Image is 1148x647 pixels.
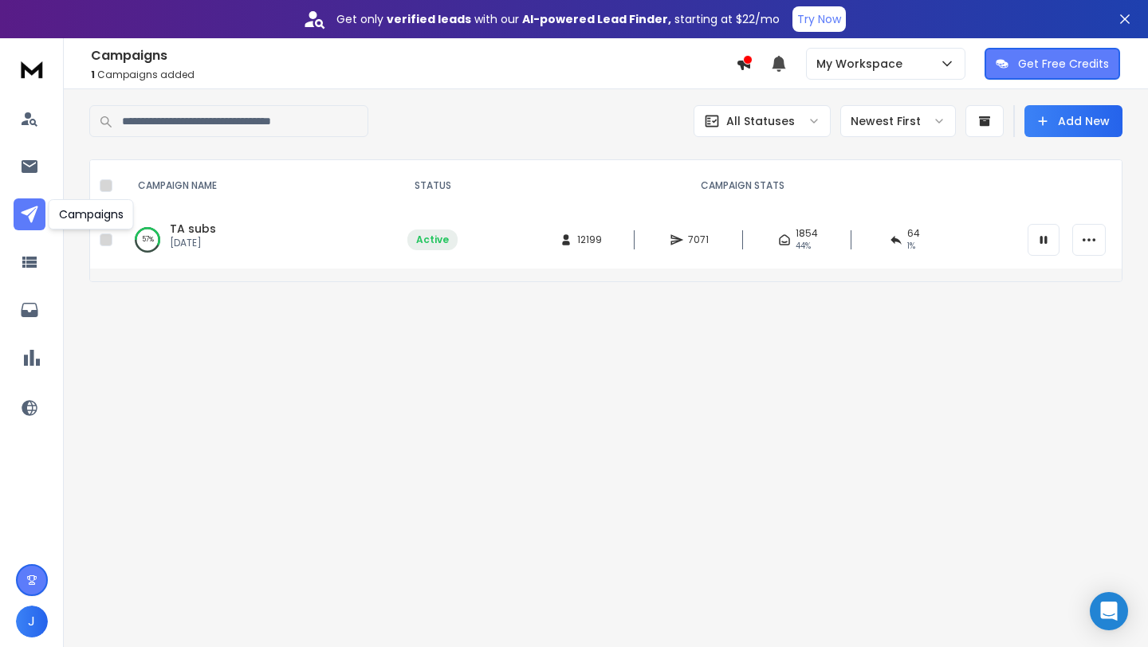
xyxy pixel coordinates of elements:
[91,68,95,81] span: 1
[522,11,671,27] strong: AI-powered Lead Finder,
[796,227,818,240] span: 1854
[816,56,909,72] p: My Workspace
[985,48,1120,80] button: Get Free Credits
[119,160,398,211] th: CAMPAIGN NAME
[792,6,846,32] button: Try Now
[336,11,780,27] p: Get only with our starting at $22/mo
[907,227,920,240] span: 64
[170,237,216,249] p: [DATE]
[688,233,709,246] span: 7071
[467,160,1018,211] th: CAMPAIGN STATS
[416,233,449,246] div: Active
[797,11,841,27] p: Try Now
[91,46,736,65] h1: Campaigns
[1018,56,1109,72] p: Get Free Credits
[142,232,154,248] p: 57 %
[16,606,48,637] button: J
[577,233,602,246] span: 12199
[907,240,915,253] span: 1 %
[119,211,398,269] td: 57%TA subs[DATE]
[398,160,467,211] th: STATUS
[840,105,956,137] button: Newest First
[1024,105,1122,137] button: Add New
[387,11,471,27] strong: verified leads
[49,199,134,229] div: Campaigns
[170,221,216,237] a: TA subs
[726,113,795,129] p: All Statuses
[1090,592,1128,630] div: Open Intercom Messenger
[91,69,736,81] p: Campaigns added
[796,240,811,253] span: 44 %
[16,54,48,84] img: logo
